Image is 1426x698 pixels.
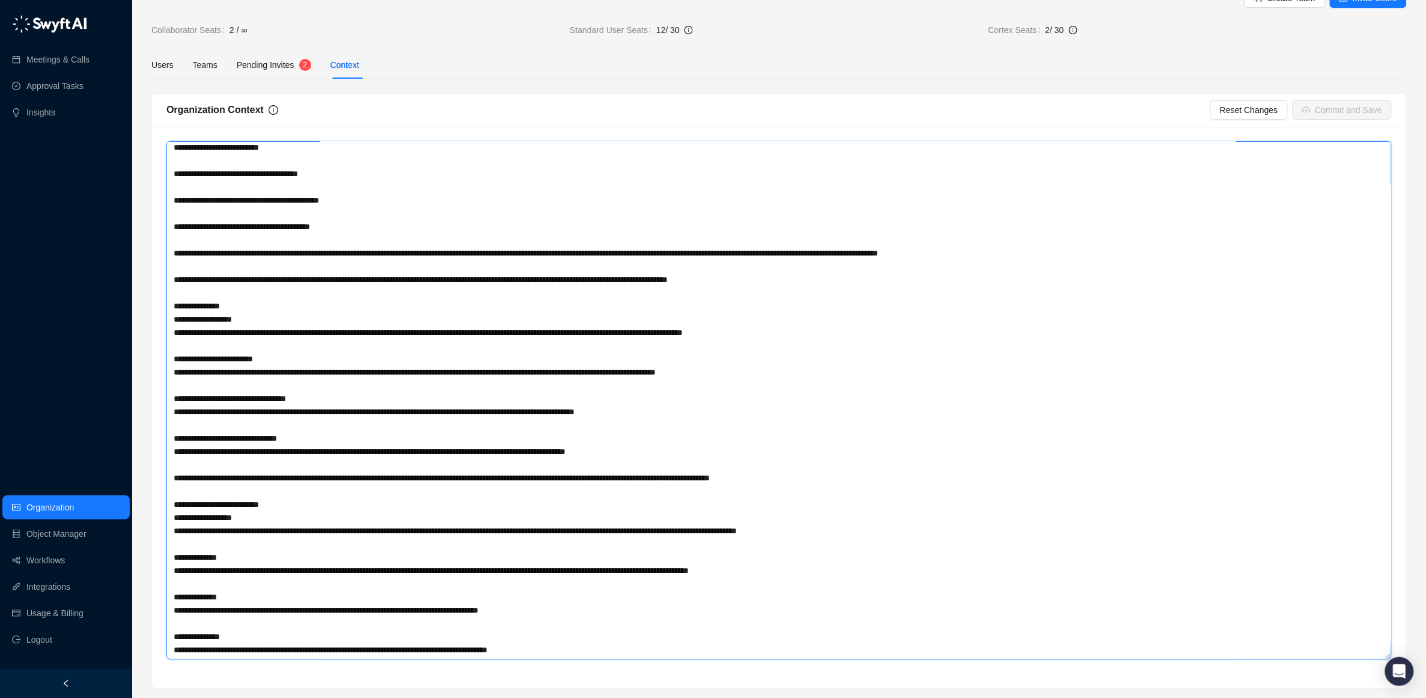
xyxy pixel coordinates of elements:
div: Context [331,58,359,72]
span: Logout [26,628,52,652]
span: logout [12,635,20,644]
sup: 2 [299,59,311,71]
span: Pending Invites [237,60,294,70]
a: Usage & Billing [26,601,84,625]
span: info-circle [1069,26,1077,34]
span: Collaborator Seats [151,23,230,37]
div: Users [151,58,174,72]
span: 2 / ∞ [230,23,247,37]
a: Integrations [26,575,70,599]
img: logo-05li4sbe.png [12,15,87,33]
span: 12 / 30 [656,25,680,35]
a: Workflows [26,548,65,572]
span: Standard User Seats [570,23,656,37]
a: Object Manager [26,522,87,546]
h5: Organization Context [166,103,264,117]
button: Reset Changes [1210,100,1288,120]
button: Commit and Save [1293,100,1392,120]
a: Organization [26,495,74,519]
span: Reset Changes [1220,103,1278,117]
a: Insights [26,100,55,124]
span: info-circle [684,26,693,34]
div: Open Intercom Messenger [1385,657,1414,686]
a: Meetings & Calls [26,47,90,72]
span: left [62,679,70,688]
span: info-circle [269,105,278,115]
span: 2 / 30 [1045,25,1064,35]
span: 2 [303,61,307,69]
a: Approval Tasks [26,74,84,98]
span: Cortex Seats [989,23,1046,37]
div: Teams [193,58,218,72]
